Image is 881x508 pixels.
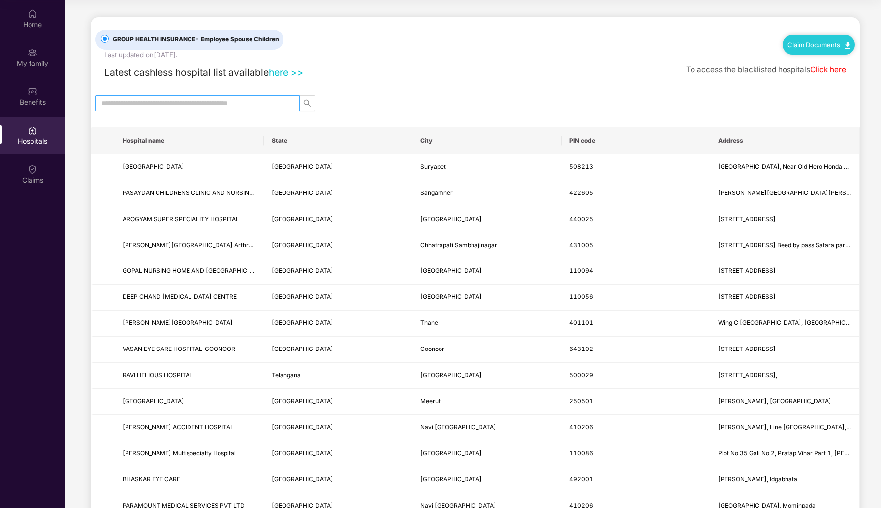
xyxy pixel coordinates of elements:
td: VARDAAN HOSPITAL [115,389,264,415]
span: Thane [420,319,438,326]
span: Meerut [420,397,440,405]
span: [GEOGRAPHIC_DATA] [123,397,184,405]
span: 440025 [569,215,593,222]
span: [PERSON_NAME], [GEOGRAPHIC_DATA] [718,397,831,405]
span: [GEOGRAPHIC_DATA] [420,449,482,457]
span: [PERSON_NAME] Multispecialty Hospital [123,449,236,457]
span: GROUP HEALTH INSURANCE [109,35,283,44]
span: [GEOGRAPHIC_DATA] [420,476,482,483]
span: Coonoor [420,345,444,352]
span: 110056 [569,293,593,300]
span: Address [718,137,851,145]
a: Claim Documents [787,41,850,49]
td: MHATRE ACCIDENT HOSPITAL [115,415,264,441]
td: DHANVANTARI HOSPITAL [115,311,264,337]
img: svg+xml;base64,PHN2ZyBpZD0iSG9tZSIgeG1sbnM9Imh0dHA6Ly93d3cudzMub3JnLzIwMDAvc3ZnIiB3aWR0aD0iMjAiIG... [28,9,37,19]
span: [PERSON_NAME][GEOGRAPHIC_DATA][PERSON_NAME], [718,189,879,196]
td: New Delhi [412,258,562,285]
td: Delhi [264,441,413,467]
span: 410206 [569,423,593,431]
th: State [264,127,413,154]
span: [GEOGRAPHIC_DATA] [420,267,482,274]
td: Maharashtra [264,232,413,258]
span: [GEOGRAPHIC_DATA] [272,397,333,405]
td: TAJANE MALA NAVIN NAGAR ROAD, [710,180,859,206]
td: Plot No 35 Gali No 2, Pratap Vihar Part 1, Kirari [710,441,859,467]
span: [GEOGRAPHIC_DATA] [272,449,333,457]
td: Lane Beside MNR Hotel, Near Old Hero Honda Showroom MG Rd [710,154,859,180]
td: Dani bhawan, Idgabhata [710,467,859,493]
td: Shri Swami Samarth Hospital Arthroscopy & Orthopedic Superspeciality Center [115,232,264,258]
td: New Delhi [412,441,562,467]
td: Maharashtra [264,206,413,232]
span: VASAN EYE CARE HOSPITAL_COONOOR [123,345,235,352]
span: [GEOGRAPHIC_DATA] [272,215,333,222]
span: [GEOGRAPHIC_DATA] [272,241,333,249]
td: Sangamner [412,180,562,206]
span: Navi [GEOGRAPHIC_DATA] [420,423,496,431]
span: search [300,99,315,107]
span: [STREET_ADDRESS] [718,345,776,352]
td: DEEP CHAND DIALYSIS CENTRE [115,285,264,311]
td: Coonoor [412,337,562,363]
td: 175 , R . K. Matt Road, [710,363,859,389]
img: svg+xml;base64,PHN2ZyB3aWR0aD0iMjAiIGhlaWdodD0iMjAiIHZpZXdCb3g9IjAgMCAyMCAyMCIgZmlsbD0ibm9uZSIgeG... [28,48,37,58]
span: [GEOGRAPHIC_DATA] [272,293,333,300]
span: [GEOGRAPHIC_DATA] [123,163,184,170]
span: 110086 [569,449,593,457]
td: Thane [412,311,562,337]
td: Chattisgarh [264,467,413,493]
span: [GEOGRAPHIC_DATA] [420,293,482,300]
td: Chhatrapati Sambhajinagar [412,232,562,258]
span: 508213 [569,163,593,170]
td: JANI KHURD, BHAGAT ROAD [710,389,859,415]
td: B-1, Jyoti Nagar, Loni Road [710,258,859,285]
span: [GEOGRAPHIC_DATA] [272,163,333,170]
td: Suryapet [412,154,562,180]
span: AROGYAM SUPER SPECIALITY HOSPITAL [123,215,239,222]
td: Delhi [264,258,413,285]
td: Telangana [264,363,413,389]
span: [GEOGRAPHIC_DATA] [272,319,333,326]
span: Chhatrapati Sambhajinagar [420,241,497,249]
span: Wing C [GEOGRAPHIC_DATA], [GEOGRAPHIC_DATA] [718,319,866,326]
td: 34, Sita Nagar, Wardha Road [710,206,859,232]
td: Maharashtra [264,415,413,441]
span: 492001 [569,476,593,483]
span: [STREET_ADDRESS] [718,267,776,274]
span: Telangana [272,371,301,379]
span: 250501 [569,397,593,405]
td: AROGYAM SUPER SPECIALITY HOSPITAL [115,206,264,232]
td: 75/75 1 Mount Road, Kumaran Nagar [710,337,859,363]
td: Nagpur [412,206,562,232]
button: search [299,95,315,111]
img: svg+xml;base64,PHN2ZyB4bWxucz0iaHR0cDovL3d3dy53My5vcmcvMjAwMC9zdmciIHdpZHRoPSIxMC40IiBoZWlnaHQ9Ij... [845,42,850,49]
img: svg+xml;base64,PHN2ZyBpZD0iQ2xhaW0iIHhtbG5zPSJodHRwOi8vd3d3LnczLm9yZy8yMDAwL3N2ZyIgd2lkdGg9IjIwIi... [28,164,37,174]
span: [PERSON_NAME], Idgabhata [718,476,797,483]
img: svg+xml;base64,PHN2ZyBpZD0iSG9zcGl0YWxzIiB4bWxucz0iaHR0cDovL3d3dy53My5vcmcvMjAwMC9zdmciIHdpZHRoPS... [28,126,37,135]
span: Hospital name [123,137,256,145]
td: B-16, Pillar No. 227, Main Rohtak Road [710,285,859,311]
td: Tomar Multispecialty Hospital [115,441,264,467]
span: [GEOGRAPHIC_DATA] [272,267,333,274]
td: New Delhi [412,285,562,311]
a: here >> [269,66,304,78]
img: svg+xml;base64,PHN2ZyBpZD0iQmVuZWZpdHMiIHhtbG5zPSJodHRwOi8vd3d3LnczLm9yZy8yMDAwL3N2ZyIgd2lkdGg9Ij... [28,87,37,96]
span: Suryapet [420,163,446,170]
td: VASAN EYE CARE HOSPITAL_COONOOR [115,337,264,363]
td: GOPAL NURSING HOME AND EYE HOSPITAL [115,258,264,285]
span: DEEP CHAND [MEDICAL_DATA] CENTRE [123,293,237,300]
th: Address [710,127,859,154]
span: [GEOGRAPHIC_DATA] [272,189,333,196]
td: Maharashtra [264,311,413,337]
td: Raipur [412,467,562,493]
span: [PERSON_NAME][GEOGRAPHIC_DATA] Arthroscopy & Orthopedic Superspeciality Center [123,241,372,249]
span: [GEOGRAPHIC_DATA] [420,371,482,379]
td: Andhra Pradesh [264,154,413,180]
span: GOPAL NURSING HOME AND [GEOGRAPHIC_DATA] [123,267,267,274]
span: 500029 [569,371,593,379]
td: Tamil Nadu [264,337,413,363]
td: Uttar Pradesh [264,389,413,415]
td: Delhi [264,285,413,311]
span: [GEOGRAPHIC_DATA] [272,345,333,352]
